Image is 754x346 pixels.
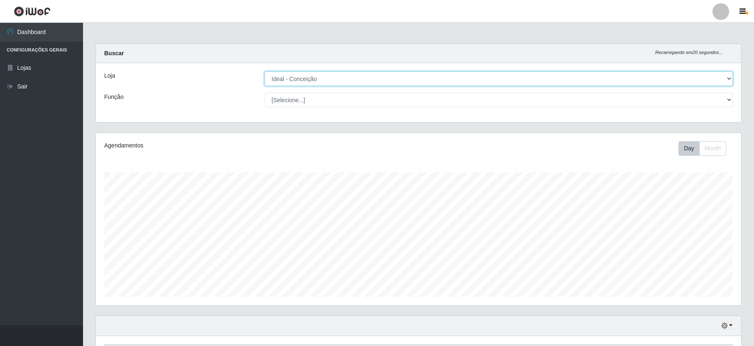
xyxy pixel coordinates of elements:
div: Agendamentos [104,141,359,150]
label: Função [104,93,124,101]
i: Recarregando em 20 segundos... [655,50,723,55]
div: First group [678,141,726,156]
strong: Buscar [104,50,124,56]
button: Month [699,141,726,156]
button: Day [678,141,700,156]
img: CoreUI Logo [14,6,51,17]
div: Toolbar with button groups [678,141,733,156]
label: Loja [104,71,115,80]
